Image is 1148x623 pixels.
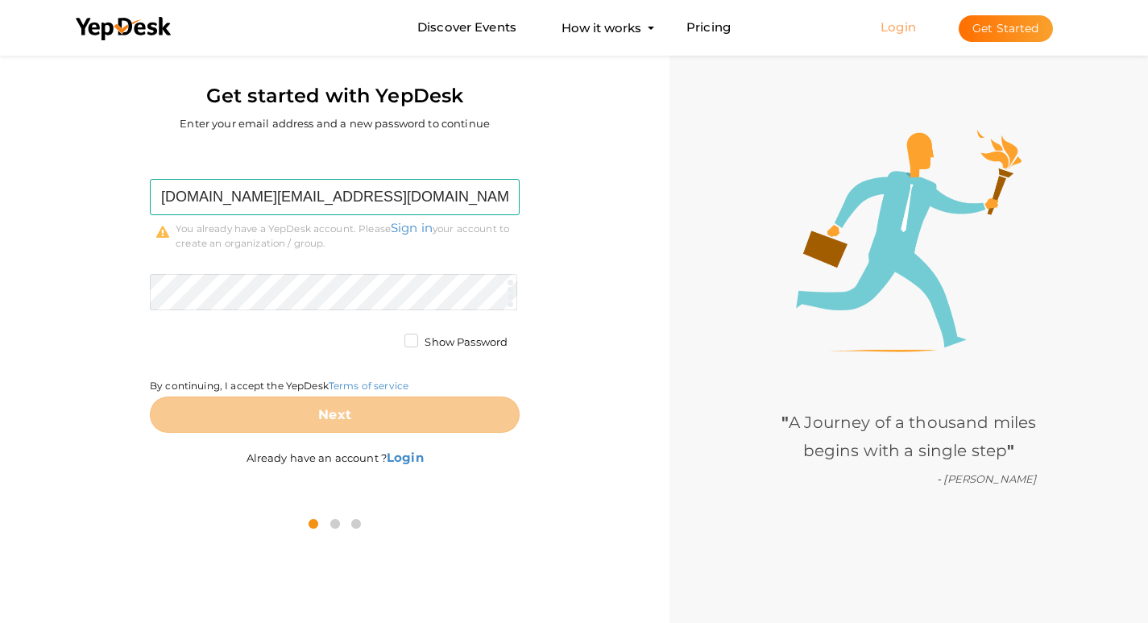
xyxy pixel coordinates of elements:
span: You already have a YepDesk account. Please your account to create an organization / group. [176,219,520,250]
b: Login [387,450,424,465]
label: Show Password [404,334,508,351]
img: step1-illustration.png [796,130,1022,352]
label: Already have an account ? [247,433,424,466]
label: Get started with YepDesk [206,81,463,111]
label: By continuing, I accept the YepDesk [150,379,408,392]
button: Get Started [959,15,1053,42]
b: " [1007,441,1014,460]
a: Sign in [391,220,433,235]
button: How it works [557,13,646,43]
a: Terms of service [329,380,408,392]
b: " [781,413,789,432]
a: Login [881,19,916,35]
i: - [PERSON_NAME] [937,472,1036,485]
label: Enter your email address and a new password to continue [180,116,490,131]
a: Pricing [686,13,731,43]
input: Enter your email address [150,179,520,215]
span: A Journey of a thousand miles begins with a single step [781,413,1036,460]
a: Discover Events [417,13,516,43]
b: Next [318,407,351,422]
button: Next [150,397,520,433]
